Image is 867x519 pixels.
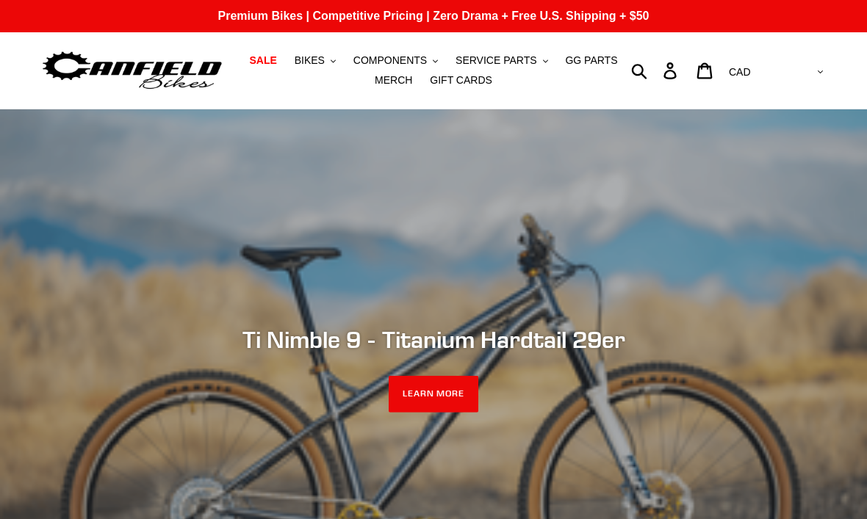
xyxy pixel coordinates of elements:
[295,54,325,67] span: BIKES
[456,54,536,67] span: SERVICE PARTS
[558,51,625,70] a: GG PARTS
[430,74,492,87] span: GIFT CARDS
[287,51,343,70] button: BIKES
[242,51,284,70] a: SALE
[40,48,224,94] img: Canfield Bikes
[40,325,827,353] h2: Ti Nimble 9 - Titanium Hardtail 29er
[346,51,445,70] button: COMPONENTS
[448,51,555,70] button: SERVICE PARTS
[565,54,617,67] span: GG PARTS
[375,74,412,87] span: MERCH
[389,376,479,413] a: LEARN MORE
[249,54,276,67] span: SALE
[367,70,420,90] a: MERCH
[422,70,500,90] a: GIFT CARDS
[353,54,427,67] span: COMPONENTS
